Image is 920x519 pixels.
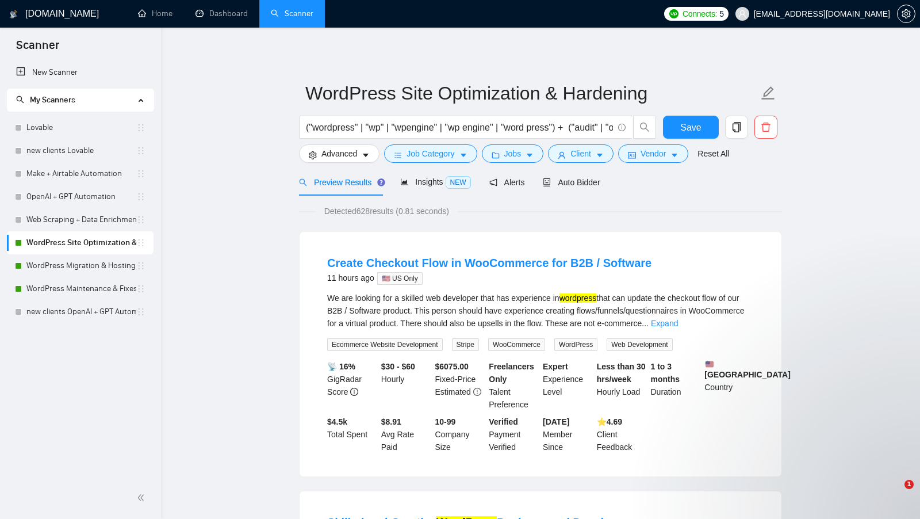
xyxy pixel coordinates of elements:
span: Preview Results [299,178,382,187]
span: WordPress [554,338,597,351]
button: barsJob Categorycaret-down [384,144,477,163]
span: Auto Bidder [543,178,600,187]
span: caret-down [526,151,534,159]
img: logo [10,5,18,24]
div: Company Size [433,415,487,453]
span: Save [680,120,701,135]
span: 🇺🇸 US Only [377,272,423,285]
input: Search Freelance Jobs... [306,120,613,135]
li: new clients Lovable [7,139,154,162]
b: 1 to 3 months [651,362,680,384]
span: caret-down [596,151,604,159]
div: Hourly [379,360,433,411]
span: holder [136,261,145,270]
span: holder [136,284,145,293]
b: ⭐️ 4.69 [597,417,622,426]
span: info-circle [618,124,626,131]
div: 11 hours ago [327,271,651,285]
a: WordPress Maintenance & Fixes [26,277,136,300]
span: notification [489,178,497,186]
span: holder [136,169,145,178]
div: Hourly Load [595,360,649,411]
a: OpenAI + GPT Automation [26,185,136,208]
span: holder [136,192,145,201]
li: Make + Airtable Automation [7,162,154,185]
button: settingAdvancedcaret-down [299,144,379,163]
a: Create Checkout Flow in WooCommerce for B2B / Software [327,257,651,269]
div: Fixed-Price [433,360,487,411]
span: user [738,10,746,18]
button: copy [725,116,748,139]
img: 🇺🇸 [706,360,714,368]
span: delete [755,122,777,132]
button: delete [754,116,777,139]
b: $8.91 [381,417,401,426]
span: Advanced [321,147,357,160]
span: holder [136,307,145,316]
span: double-left [137,492,148,503]
span: WooCommerce [488,338,545,351]
span: Alerts [489,178,525,187]
a: Lovable [26,116,136,139]
span: caret-down [670,151,678,159]
div: Payment Verified [486,415,540,453]
li: new clients OpenAI + GPT Automation [7,300,154,323]
button: idcardVendorcaret-down [618,144,688,163]
button: userClientcaret-down [548,144,614,163]
span: robot [543,178,551,186]
span: exclamation-circle [473,388,481,396]
span: folder [492,151,500,159]
span: My Scanners [30,95,75,105]
div: Tooltip anchor [376,177,386,188]
a: searchScanner [271,9,313,18]
div: Experience Level [540,360,595,411]
span: setting [309,151,317,159]
li: WordPress Site Optimization & Hardening [7,231,154,254]
span: Ecommerce Website Development [327,338,443,351]
span: user [558,151,566,159]
span: Vendor [641,147,666,160]
b: Freelancers Only [489,362,534,384]
button: setting [897,5,915,23]
span: info-circle [350,388,358,396]
li: WordPress Maintenance & Fixes [7,277,154,300]
span: NEW [446,176,471,189]
span: holder [136,238,145,247]
div: Duration [649,360,703,411]
span: Scanner [7,37,68,61]
b: Less than 30 hrs/week [597,362,646,384]
span: 5 [719,7,724,20]
input: Scanner name... [305,79,758,108]
li: Lovable [7,116,154,139]
span: ... [642,319,649,328]
div: Talent Preference [486,360,540,411]
span: Stripe [452,338,479,351]
span: Jobs [504,147,522,160]
span: Detected 628 results (0.81 seconds) [316,205,457,217]
span: holder [136,146,145,155]
b: 10-99 [435,417,456,426]
div: We are looking for a skilled web developer that has experience in that can update the checkout fl... [327,292,754,330]
span: Web Development [607,338,673,351]
div: Avg Rate Paid [379,415,433,453]
a: New Scanner [16,61,144,84]
span: bars [394,151,402,159]
div: Member Since [540,415,595,453]
span: Insights [400,177,470,186]
div: Country [702,360,756,411]
li: WordPress Migration & Hosting Setup [7,254,154,277]
b: [DATE] [543,417,569,426]
li: New Scanner [7,61,154,84]
span: Job Category [407,147,454,160]
span: caret-down [459,151,467,159]
span: Estimated [435,387,471,396]
a: new clients OpenAI + GPT Automation [26,300,136,323]
b: $30 - $60 [381,362,415,371]
div: Total Spent [325,415,379,453]
span: search [634,122,655,132]
span: holder [136,123,145,132]
a: Web Scraping + Data Enrichment Automation [26,208,136,231]
a: new clients Lovable [26,139,136,162]
button: search [633,116,656,139]
span: Client [570,147,591,160]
